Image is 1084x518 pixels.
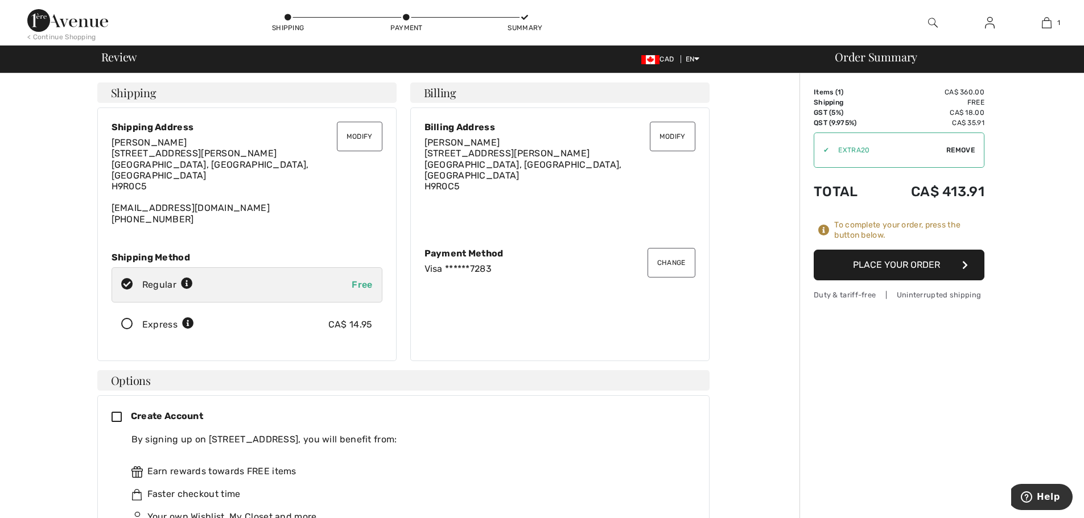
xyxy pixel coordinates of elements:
span: Create Account [131,411,203,421]
span: Free [352,279,372,290]
td: Items ( ) [814,87,878,97]
a: 1 [1019,16,1074,30]
div: By signing up on [STREET_ADDRESS], you will benefit from: [131,433,686,446]
span: CAD [641,55,678,63]
span: Review [101,51,137,63]
div: Order Summary [821,51,1077,63]
div: Earn rewards towards FREE items [131,465,686,478]
img: search the website [928,16,938,30]
span: EN [686,55,700,63]
div: To complete your order, press the button below. [834,220,984,241]
td: CA$ 360.00 [878,87,984,97]
div: Summary [508,23,542,33]
img: 1ère Avenue [27,9,108,32]
span: [STREET_ADDRESS][PERSON_NAME] [GEOGRAPHIC_DATA], [GEOGRAPHIC_DATA], [GEOGRAPHIC_DATA] H9R0C5 [112,148,309,192]
div: < Continue Shopping [27,32,96,42]
button: Change [648,248,695,277]
span: [PERSON_NAME] [424,137,500,148]
div: Faster checkout time [131,487,686,501]
img: Canadian Dollar [641,55,660,64]
button: Place Your Order [814,250,984,280]
td: Total [814,172,878,211]
img: rewards.svg [131,466,143,478]
div: CA$ 14.95 [328,318,373,331]
img: faster.svg [131,489,143,500]
a: Sign In [976,16,1004,30]
span: Remove [946,145,975,155]
input: Promo code [829,133,946,167]
span: 1 [838,88,841,96]
span: [STREET_ADDRESS][PERSON_NAME] [GEOGRAPHIC_DATA], [GEOGRAPHIC_DATA], [GEOGRAPHIC_DATA] H9R0C5 [424,148,622,192]
span: [PERSON_NAME] [112,137,187,148]
iframe: Opens a widget where you can find more information [1011,484,1073,512]
td: Free [878,97,984,107]
td: GST (5%) [814,107,878,118]
div: Duty & tariff-free | Uninterrupted shipping [814,289,984,300]
div: Billing Address [424,122,695,132]
td: CA$ 35.91 [878,118,984,128]
h4: Options [97,370,710,391]
div: Shipping [271,23,305,33]
td: Shipping [814,97,878,107]
div: Shipping Method [112,252,382,263]
div: Express [142,318,194,331]
span: 1 [1057,18,1060,28]
div: Payment Method [424,248,695,259]
div: Shipping Address [112,122,382,132]
td: QST (9.975%) [814,118,878,128]
div: ✔ [814,145,829,155]
span: Shipping [111,87,156,98]
div: Payment [389,23,423,33]
img: My Bag [1042,16,1052,30]
td: CA$ 18.00 [878,107,984,118]
button: Modify [650,122,695,151]
button: Modify [337,122,382,151]
span: Billing [424,87,456,98]
div: Regular [142,278,193,292]
div: [EMAIL_ADDRESS][DOMAIN_NAME] [PHONE_NUMBER] [112,137,382,225]
img: My Info [985,16,995,30]
td: CA$ 413.91 [878,172,984,211]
